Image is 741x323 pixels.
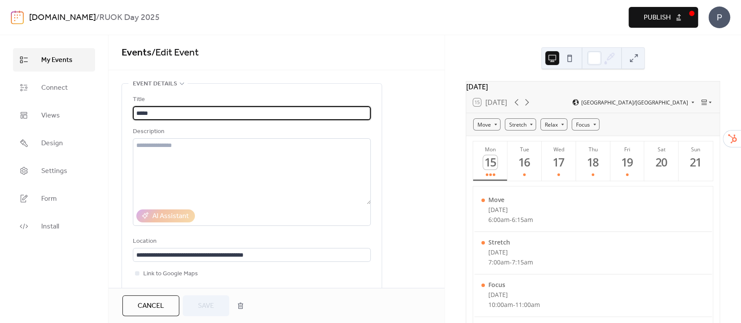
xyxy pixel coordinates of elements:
[122,43,151,62] a: Events
[647,146,676,153] div: Sat
[544,146,573,153] div: Wed
[586,155,600,170] div: 18
[644,141,678,181] button: Sat20
[473,141,507,181] button: Mon15
[708,7,730,28] div: P
[510,258,512,266] span: -
[41,111,60,121] span: Views
[41,83,68,93] span: Connect
[488,290,540,299] div: [DATE]
[41,166,67,176] span: Settings
[133,127,369,137] div: Description
[11,10,24,24] img: logo
[133,95,369,105] div: Title
[133,236,369,247] div: Location
[678,141,713,181] button: Sun21
[13,131,95,155] a: Design
[517,155,532,170] div: 16
[688,155,703,170] div: 21
[466,82,720,92] div: [DATE]
[151,43,199,62] span: / Edit Event
[613,146,642,153] div: Fri
[41,55,72,65] span: My Events
[138,301,164,311] span: Cancel
[41,138,63,149] span: Design
[681,146,710,153] div: Sun
[122,295,179,316] button: Cancel
[13,159,95,183] a: Settings
[488,206,533,214] div: [DATE]
[488,281,540,289] div: Focus
[488,300,513,309] span: 10:00am
[581,100,688,105] span: [GEOGRAPHIC_DATA]/[GEOGRAPHIC_DATA]
[488,238,533,246] div: Stretch
[483,155,497,170] div: 15
[13,104,95,127] a: Views
[488,196,533,204] div: Move
[29,10,96,26] a: [DOMAIN_NAME]
[579,146,608,153] div: Thu
[644,13,671,23] span: Publish
[655,155,669,170] div: 20
[488,248,533,256] div: [DATE]
[512,215,533,224] span: 6:15am
[515,300,540,309] span: 11:00am
[629,7,698,28] button: Publish
[576,141,610,181] button: Thu18
[13,48,95,72] a: My Events
[41,222,59,232] span: Install
[13,187,95,210] a: Form
[133,79,177,89] span: Event details
[96,10,99,26] b: /
[476,146,505,153] div: Mon
[488,215,510,224] span: 6:00am
[13,76,95,99] a: Connect
[41,194,57,204] span: Form
[13,215,95,238] a: Install
[510,146,539,153] div: Tue
[552,155,566,170] div: 17
[488,258,510,266] span: 7:00am
[507,141,542,181] button: Tue16
[512,258,533,266] span: 7:15am
[610,141,645,181] button: Fri19
[513,300,515,309] span: -
[143,269,198,279] span: Link to Google Maps
[99,10,160,26] b: RUOK Day 2025
[620,155,635,170] div: 19
[542,141,576,181] button: Wed17
[510,215,512,224] span: -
